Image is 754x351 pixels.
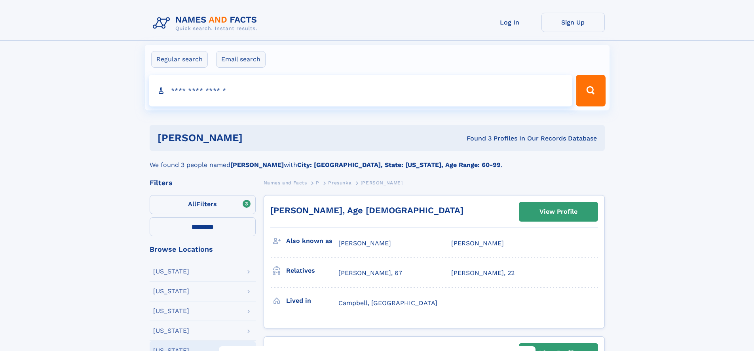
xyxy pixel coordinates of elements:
a: Presunka [328,178,351,188]
div: [US_STATE] [153,308,189,314]
a: [PERSON_NAME], Age [DEMOGRAPHIC_DATA] [270,205,463,215]
a: Log In [478,13,541,32]
div: [US_STATE] [153,268,189,275]
div: Found 3 Profiles In Our Records Database [355,134,597,143]
span: Campbell, [GEOGRAPHIC_DATA] [338,299,437,307]
a: Sign Up [541,13,605,32]
a: [PERSON_NAME], 67 [338,269,402,277]
span: [PERSON_NAME] [361,180,403,186]
label: Regular search [151,51,208,68]
div: Browse Locations [150,246,256,253]
span: P [316,180,319,186]
div: We found 3 people named with . [150,151,605,170]
a: Names and Facts [264,178,307,188]
span: All [188,200,196,208]
div: [US_STATE] [153,328,189,334]
span: [PERSON_NAME] [451,239,504,247]
h3: Relatives [286,264,338,277]
a: P [316,178,319,188]
div: [US_STATE] [153,288,189,294]
div: Filters [150,179,256,186]
button: Search Button [576,75,605,106]
label: Email search [216,51,266,68]
div: View Profile [539,203,577,221]
span: Presunka [328,180,351,186]
img: Logo Names and Facts [150,13,264,34]
input: search input [149,75,573,106]
b: City: [GEOGRAPHIC_DATA], State: [US_STATE], Age Range: 60-99 [297,161,501,169]
a: [PERSON_NAME], 22 [451,269,515,277]
a: View Profile [519,202,598,221]
h3: Lived in [286,294,338,307]
h3: Also known as [286,234,338,248]
b: [PERSON_NAME] [230,161,284,169]
h1: [PERSON_NAME] [158,133,355,143]
span: [PERSON_NAME] [338,239,391,247]
label: Filters [150,195,256,214]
